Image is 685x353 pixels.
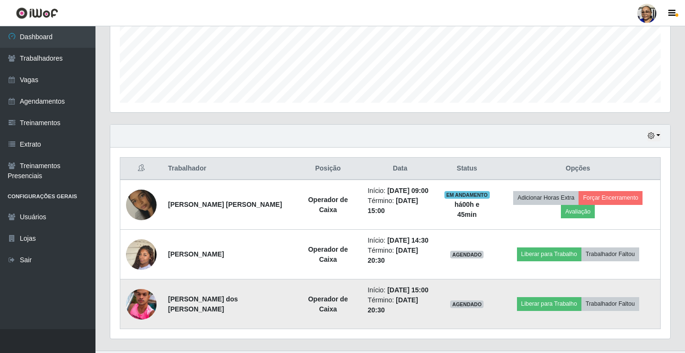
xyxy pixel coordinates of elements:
li: Início: [368,285,432,295]
li: Início: [368,235,432,246]
strong: [PERSON_NAME] dos [PERSON_NAME] [168,295,238,313]
img: 1734698192432.jpeg [126,178,157,232]
span: EM ANDAMENTO [444,191,490,199]
button: Liberar para Trabalho [517,297,581,310]
strong: Operador de Caixa [308,246,348,263]
button: Liberar para Trabalho [517,247,581,261]
li: Término: [368,295,432,315]
th: Posição [294,158,362,180]
button: Avaliação [561,205,595,218]
th: Status [438,158,495,180]
time: [DATE] 15:00 [387,286,428,294]
img: 1745635313698.jpeg [126,227,157,282]
img: CoreUI Logo [16,7,58,19]
li: Término: [368,196,432,216]
strong: [PERSON_NAME] [PERSON_NAME] [168,201,282,208]
span: AGENDADO [450,300,484,308]
th: Opções [495,158,660,180]
button: Adicionar Horas Extra [513,191,579,204]
time: [DATE] 09:00 [387,187,428,194]
li: Término: [368,246,432,266]
strong: [PERSON_NAME] [168,250,224,258]
button: Trabalhador Faltou [581,297,639,310]
th: Trabalhador [162,158,294,180]
img: 1757987871797.jpeg [126,285,157,323]
span: AGENDADO [450,251,484,258]
strong: Operador de Caixa [308,295,348,313]
strong: Operador de Caixa [308,196,348,214]
th: Data [362,158,438,180]
time: [DATE] 14:30 [387,236,428,244]
strong: há 00 h e 45 min [454,201,479,218]
li: Início: [368,186,432,196]
button: Forçar Encerramento [579,191,643,204]
button: Trabalhador Faltou [581,247,639,261]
